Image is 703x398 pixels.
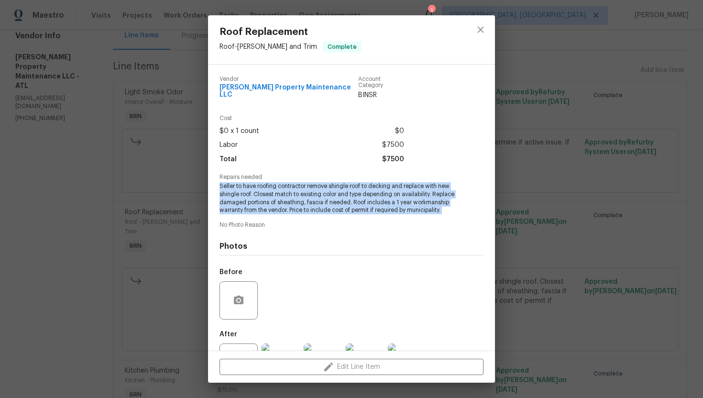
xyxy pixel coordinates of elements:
span: No Photo Reason [220,222,483,228]
h5: After [220,331,237,338]
span: Seller to have roofing contractor remove shingle roof to decking and replace with new shingle roo... [220,182,457,214]
span: Vendor [220,76,358,82]
span: $7500 [382,153,404,166]
span: BINSR [358,90,405,100]
span: $0 x 1 count [220,124,259,138]
span: Roof Replacement [220,27,362,37]
span: $0 [395,124,404,138]
span: Repairs needed [220,174,483,180]
span: Complete [324,42,361,52]
span: [PERSON_NAME] Property Maintenance LLC [220,84,358,99]
span: Account Category [358,76,405,88]
span: $7500 [382,138,404,152]
button: close [469,18,492,41]
span: Cost [220,115,404,122]
span: Labor [220,138,238,152]
span: Total [220,153,237,166]
h5: Before [220,269,242,276]
span: Roof - [PERSON_NAME] and Trim [220,44,317,50]
h4: Photos [220,242,483,251]
div: 1 [428,6,435,15]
